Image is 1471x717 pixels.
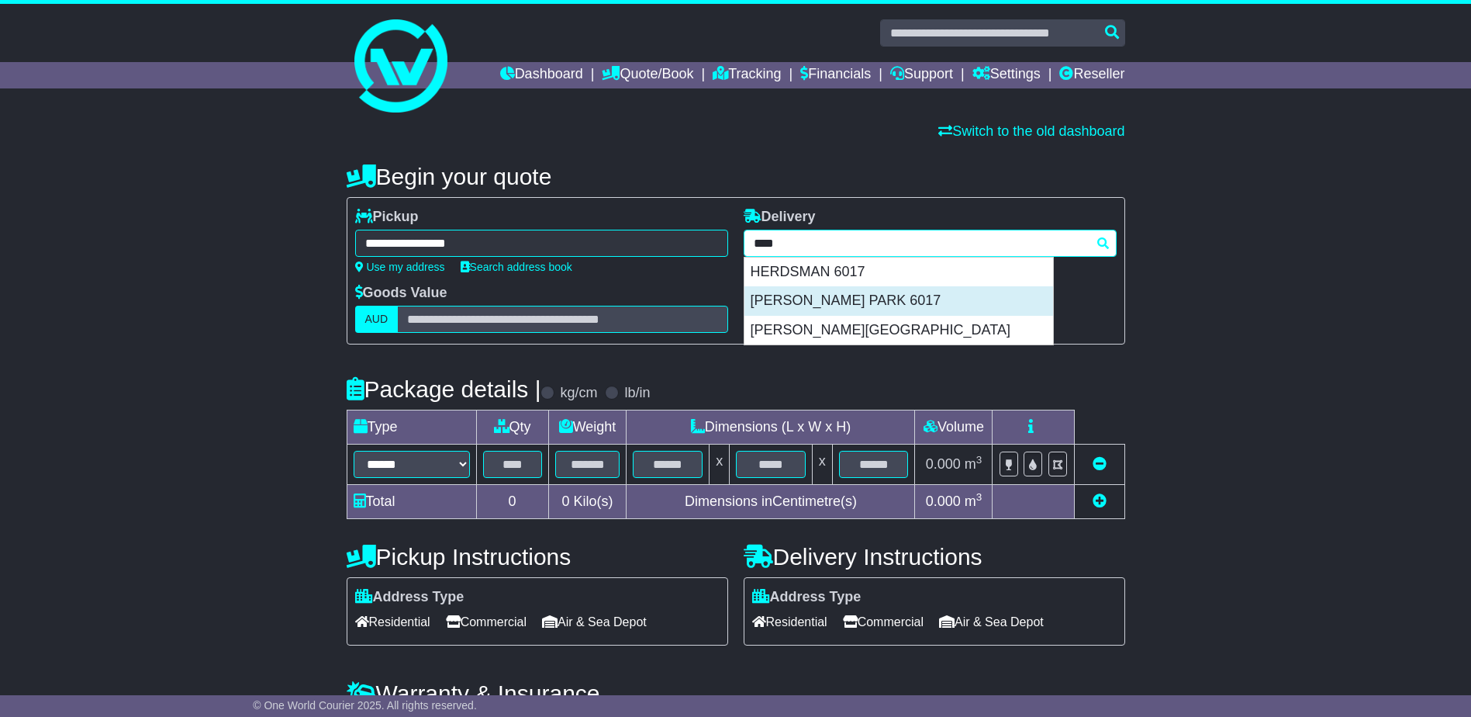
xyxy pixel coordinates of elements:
td: Volume [915,410,993,445]
label: lb/in [624,385,650,402]
h4: Delivery Instructions [744,544,1125,570]
div: [PERSON_NAME] PARK 6017 [744,286,1053,316]
td: Kilo(s) [548,485,627,519]
h4: Warranty & Insurance [347,681,1125,706]
h4: Package details | [347,376,541,402]
h4: Pickup Instructions [347,544,728,570]
a: Reseller [1059,62,1124,88]
span: Air & Sea Depot [542,610,647,634]
span: 0.000 [926,494,961,509]
a: Dashboard [500,62,583,88]
a: Switch to the old dashboard [938,123,1124,139]
span: © One World Courier 2025. All rights reserved. [253,699,477,712]
div: [PERSON_NAME][GEOGRAPHIC_DATA] [744,316,1053,345]
span: Residential [752,610,827,634]
a: Use my address [355,261,445,273]
label: Delivery [744,209,816,226]
label: Address Type [752,589,862,606]
td: Weight [548,410,627,445]
td: 0 [476,485,548,519]
a: Remove this item [1093,456,1107,472]
td: x [710,445,730,485]
td: Qty [476,410,548,445]
span: Commercial [843,610,924,634]
span: Air & Sea Depot [939,610,1044,634]
a: Tracking [713,62,781,88]
td: Dimensions in Centimetre(s) [627,485,915,519]
td: x [812,445,832,485]
h4: Begin your quote [347,164,1125,189]
a: Quote/Book [602,62,693,88]
label: AUD [355,306,399,333]
span: 0.000 [926,456,961,472]
label: kg/cm [560,385,597,402]
div: HERDSMAN 6017 [744,258,1053,287]
span: Residential [355,610,430,634]
a: Settings [972,62,1041,88]
sup: 3 [976,454,982,466]
span: 0 [561,494,569,509]
td: Total [347,485,476,519]
typeahead: Please provide city [744,230,1117,257]
a: Support [890,62,953,88]
a: Search address book [461,261,572,273]
label: Address Type [355,589,464,606]
a: Add new item [1093,494,1107,509]
span: Commercial [446,610,527,634]
a: Financials [800,62,871,88]
span: m [965,494,982,509]
td: Type [347,410,476,445]
label: Goods Value [355,285,447,302]
td: Dimensions (L x W x H) [627,410,915,445]
span: m [965,456,982,472]
label: Pickup [355,209,419,226]
sup: 3 [976,491,982,503]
